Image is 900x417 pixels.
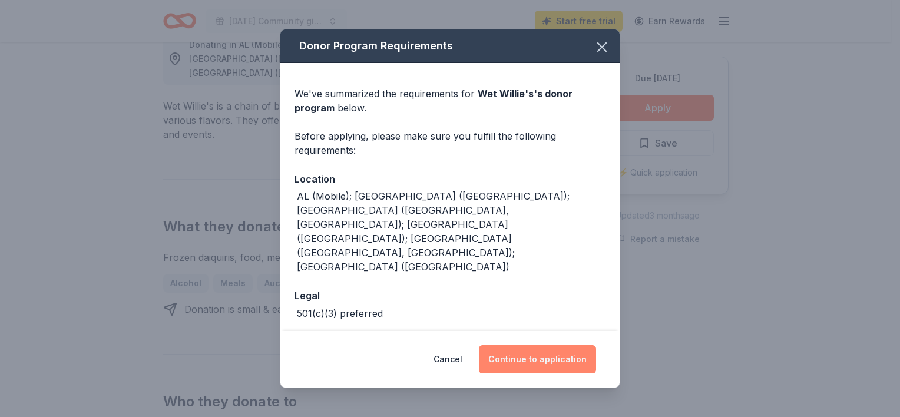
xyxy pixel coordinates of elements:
[280,29,620,63] div: Donor Program Requirements
[295,288,605,303] div: Legal
[479,345,596,373] button: Continue to application
[297,306,383,320] div: 501(c)(3) preferred
[295,129,605,157] div: Before applying, please make sure you fulfill the following requirements:
[434,345,462,373] button: Cancel
[297,189,605,274] div: AL (Mobile); [GEOGRAPHIC_DATA] ([GEOGRAPHIC_DATA]); [GEOGRAPHIC_DATA] ([GEOGRAPHIC_DATA], [GEOGRA...
[295,171,605,187] div: Location
[295,87,605,115] div: We've summarized the requirements for below.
